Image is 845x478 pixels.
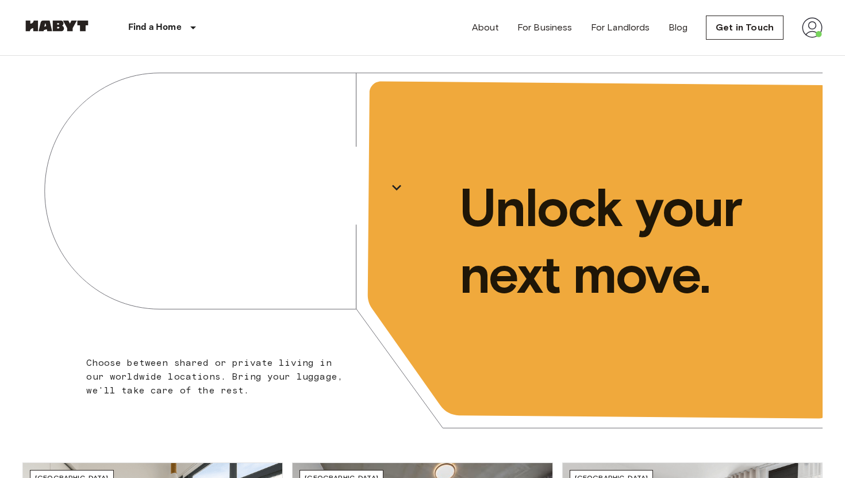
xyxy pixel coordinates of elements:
a: Get in Touch [706,16,783,40]
a: About [472,21,499,35]
a: For Landlords [591,21,650,35]
a: For Business [517,21,573,35]
p: Find a Home [128,21,182,35]
p: Choose between shared or private living in our worldwide locations. Bring your luggage, we'll tak... [86,356,350,397]
img: avatar [802,17,823,38]
p: Unlock your next move. [459,174,804,308]
a: Blog [669,21,688,35]
img: Habyt [22,20,91,32]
